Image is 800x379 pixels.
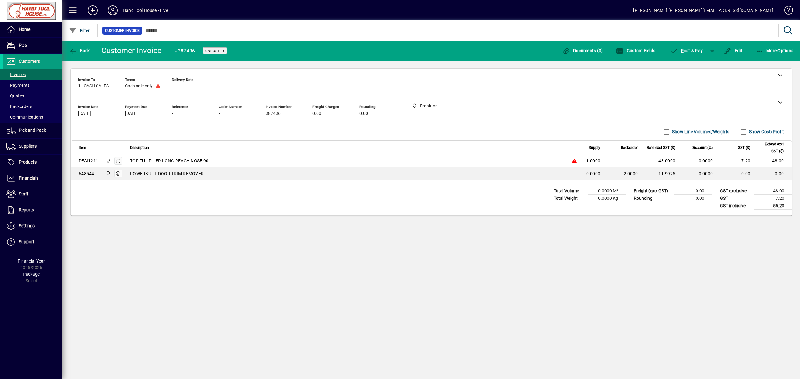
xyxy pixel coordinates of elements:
span: Financial Year [18,258,45,263]
div: #387436 [175,46,195,56]
a: POS [3,38,62,53]
span: Backorder [621,144,638,151]
a: Home [3,22,62,37]
td: 48.00 [754,187,792,194]
button: Post & Pay [667,45,706,56]
app-page-header-button: Back [62,45,97,56]
td: 0.0000 Kg [588,194,626,202]
span: - [172,84,173,89]
td: GST exclusive [717,187,754,194]
span: Financials [19,175,38,180]
a: Payments [3,80,62,91]
a: Suppliers [3,139,62,154]
button: Custom Fields [614,45,657,56]
span: Suppliers [19,144,37,149]
span: Cash sale only [125,84,153,89]
a: Pick and Pack [3,123,62,138]
span: Staff [19,191,28,196]
span: 1 - CASH SALES [78,84,109,89]
a: Financials [3,170,62,186]
td: 0.0000 [679,155,717,167]
td: 48.00 [754,155,792,167]
td: Total Weight [551,194,588,202]
td: 0.0000 [679,167,717,180]
span: Backorders [6,104,32,109]
td: 0.0000 M³ [588,187,626,194]
td: 0.00 [674,187,712,194]
span: Documents (0) [562,48,603,53]
span: Frankton [104,170,111,177]
td: 7.20 [717,155,754,167]
span: Unposted [205,49,224,53]
div: 648544 [79,170,94,177]
button: Add [83,5,103,16]
span: POS [19,43,27,48]
span: More Options [756,48,794,53]
span: ost & Pay [670,48,703,53]
span: Discount (%) [692,144,713,151]
a: Communications [3,112,62,122]
label: Show Line Volumes/Weights [671,129,729,135]
a: Products [3,155,62,170]
span: Reports [19,207,34,212]
a: Reports [3,202,62,218]
span: Item [79,144,86,151]
td: 0.00 [754,167,792,180]
span: Rate excl GST ($) [647,144,675,151]
td: Freight (excl GST) [631,187,674,194]
td: 0.00 [717,167,754,180]
button: Documents (0) [561,45,605,56]
span: Communications [6,115,43,120]
span: Package [23,272,40,277]
span: 0.0000 [586,170,601,177]
td: GST inclusive [717,202,754,210]
div: Hand Tool House - Live [123,5,168,15]
span: Quotes [6,93,24,98]
div: 48.0000 [646,158,675,164]
label: Show Cost/Profit [748,129,784,135]
td: 55.20 [754,202,792,210]
span: [DATE] [125,111,138,116]
span: Custom Fields [616,48,655,53]
td: GST [717,194,754,202]
span: Support [19,239,34,244]
span: Payments [6,83,30,88]
span: Invoices [6,72,26,77]
span: Edit [724,48,742,53]
span: Frankton [104,157,111,164]
td: Rounding [631,194,674,202]
button: Back [67,45,92,56]
td: 0.00 [674,194,712,202]
span: Products [19,160,37,165]
span: 0.00 [312,111,321,116]
span: 0.00 [359,111,368,116]
a: Knowledge Base [780,1,792,22]
button: Edit [722,45,744,56]
span: Description [130,144,149,151]
a: Quotes [3,91,62,101]
div: Customer Invoice [102,46,162,56]
a: Support [3,234,62,250]
span: Supply [589,144,600,151]
a: Staff [3,186,62,202]
td: Total Volume [551,187,588,194]
span: 1.0000 [586,158,601,164]
div: [PERSON_NAME] [PERSON_NAME][EMAIL_ADDRESS][DOMAIN_NAME] [633,5,773,15]
button: More Options [754,45,795,56]
span: Pick and Pack [19,128,46,133]
a: Invoices [3,69,62,80]
span: Customer Invoice [105,27,140,34]
span: 2.0000 [624,170,638,177]
div: DFAI1211 [79,158,98,164]
a: Settings [3,218,62,234]
span: Filter [69,28,90,33]
div: 11.9925 [646,170,675,177]
span: TOP TUL PLIER LONG REACH NOSE 90 [130,158,208,164]
span: Customers [19,59,40,64]
span: Back [69,48,90,53]
td: 7.20 [754,194,792,202]
span: - [172,111,173,116]
span: Extend excl GST ($) [758,141,784,155]
span: [DATE] [78,111,91,116]
a: Backorders [3,101,62,112]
